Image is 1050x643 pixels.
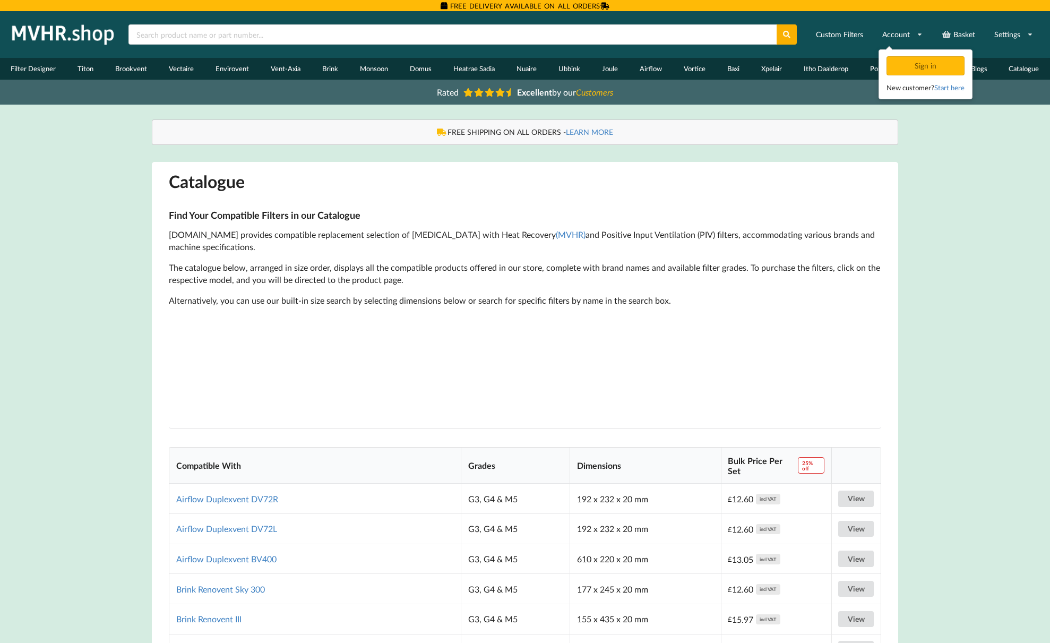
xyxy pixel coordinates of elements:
div: 13.05 [728,554,780,564]
a: Itho Daalderop [793,58,859,80]
a: Vortice [673,58,716,80]
a: Heatrae Sadia [443,58,506,80]
img: mvhr.shop.png [7,21,119,48]
span: Rated [437,87,459,97]
div: incl VAT [756,524,780,534]
a: View [838,521,874,537]
a: Vectaire [158,58,205,80]
a: Envirovent [205,58,260,80]
td: 192 x 232 x 20 mm [570,513,720,544]
div: incl VAT [756,554,780,564]
td: 610 x 220 x 20 mm [570,544,720,574]
p: [DOMAIN_NAME] provides compatible replacement selection of [MEDICAL_DATA] with Heat Recovery and ... [169,229,881,253]
a: Rated Excellentby ourCustomers [429,83,621,101]
input: Search product name or part number... [128,24,777,45]
a: Custom Filters [809,25,870,44]
div: incl VAT [756,494,780,504]
th: Grades [461,448,570,484]
td: 177 x 245 x 20 mm [570,573,720,604]
td: G3, G4 & M5 [461,484,570,513]
i: Customers [576,87,613,97]
a: Basket [935,25,982,44]
a: Start here [934,83,965,92]
a: Catalogue [998,58,1050,80]
th: Bulk Price Per Set [721,448,831,484]
a: View [838,611,874,628]
td: 155 x 435 x 20 mm [570,604,720,634]
div: Sign in [887,56,965,75]
b: Excellent [517,87,552,97]
td: 192 x 232 x 20 mm [570,484,720,513]
div: 12.60 [728,494,780,504]
div: incl VAT [756,584,780,594]
h3: Find Your Compatible Filters in our Catalogue [169,209,881,221]
p: The catalogue below, arranged in size order, displays all the compatible products offered in our ... [169,262,881,286]
a: Monsoon [349,58,399,80]
span: £ [728,495,732,503]
td: G3, G4 & M5 [461,544,570,574]
td: G3, G4 & M5 [461,513,570,544]
a: Polypipe [859,58,907,80]
th: Dimensions [570,448,720,484]
a: Vent-Axia [260,58,312,80]
div: FREE SHIPPING ON ALL ORDERS - [163,127,887,138]
a: Sign in [887,61,967,70]
a: Airflow Duplexvent BV400 [176,554,277,564]
th: Compatible With [169,448,461,484]
a: Airflow Duplexvent DV72R [176,494,278,504]
a: LEARN MORE [566,127,613,136]
span: £ [728,525,732,534]
a: Brink Renovent Sky 300 [176,584,265,594]
a: Settings [987,25,1040,44]
span: 25% off [798,457,825,474]
div: 12.60 [728,524,780,534]
a: Airflow [629,58,673,80]
a: Titon [67,58,105,80]
a: View [838,491,874,507]
a: Xpelair [750,58,793,80]
a: Ubbink [547,58,591,80]
div: incl VAT [756,614,780,624]
a: Brink [312,58,349,80]
span: £ [728,555,732,563]
a: Nuaire [506,58,548,80]
a: View [838,551,874,567]
p: Alternatively, you can use our built-in size search by selecting dimensions below or search for s... [169,295,881,307]
h1: Catalogue [169,170,881,192]
a: Joule [591,58,629,80]
a: Brookvent [105,58,158,80]
div: New customer? [887,82,965,93]
div: 12.60 [728,584,780,594]
a: Brink Renovent III [176,614,242,624]
a: Domus [399,58,443,80]
a: (MVHR) [556,229,586,239]
td: G3, G4 & M5 [461,604,570,634]
a: Baxi [716,58,750,80]
a: Airflow Duplexvent DV72L [176,524,277,534]
a: Account [875,25,929,44]
span: by our [517,87,613,97]
span: £ [728,615,732,623]
span: £ [728,585,732,594]
div: 15.97 [728,614,780,624]
a: View [838,581,874,597]
td: G3, G4 & M5 [461,573,570,604]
